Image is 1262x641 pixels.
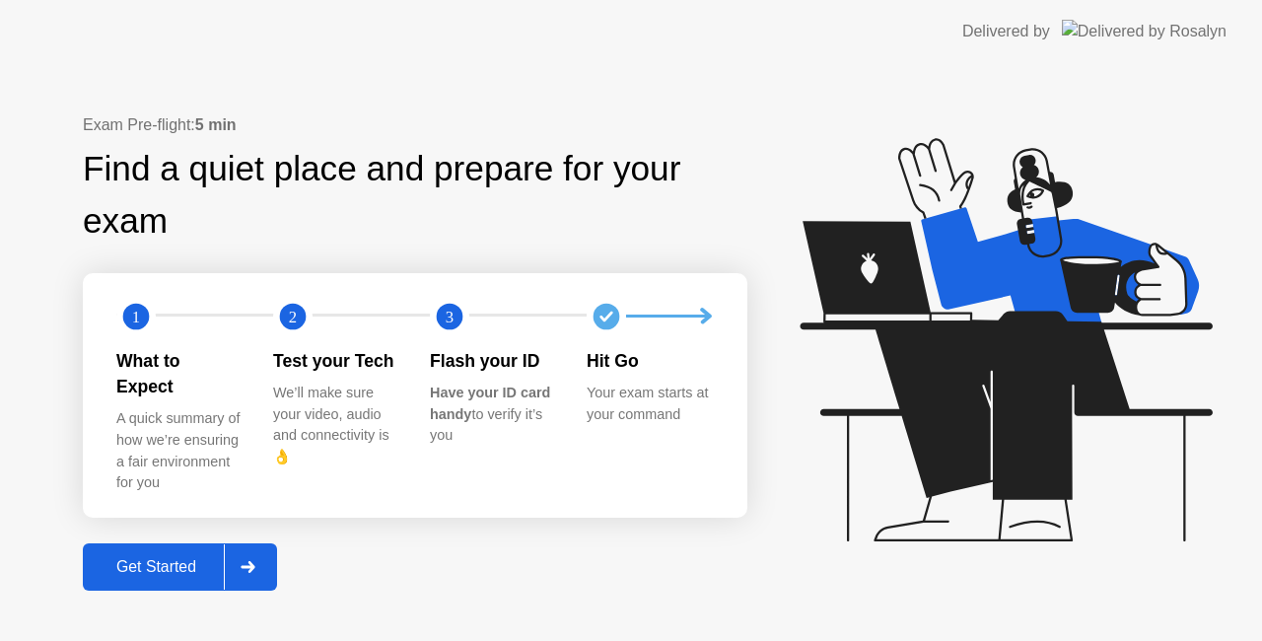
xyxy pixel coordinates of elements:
b: 5 min [195,116,237,133]
div: What to Expect [116,348,242,400]
div: Hit Go [587,348,712,374]
div: A quick summary of how we’re ensuring a fair environment for you [116,408,242,493]
div: Delivered by [962,20,1050,43]
div: Your exam starts at your command [587,383,712,425]
div: to verify it’s you [430,383,555,447]
text: 2 [289,307,297,325]
div: We’ll make sure your video, audio and connectivity is 👌 [273,383,398,467]
text: 3 [446,307,454,325]
div: Find a quiet place and prepare for your exam [83,143,747,248]
div: Flash your ID [430,348,555,374]
button: Get Started [83,543,277,591]
div: Exam Pre-flight: [83,113,747,137]
div: Get Started [89,558,224,576]
img: Delivered by Rosalyn [1062,20,1227,42]
div: Test your Tech [273,348,398,374]
text: 1 [132,307,140,325]
b: Have your ID card handy [430,385,550,422]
